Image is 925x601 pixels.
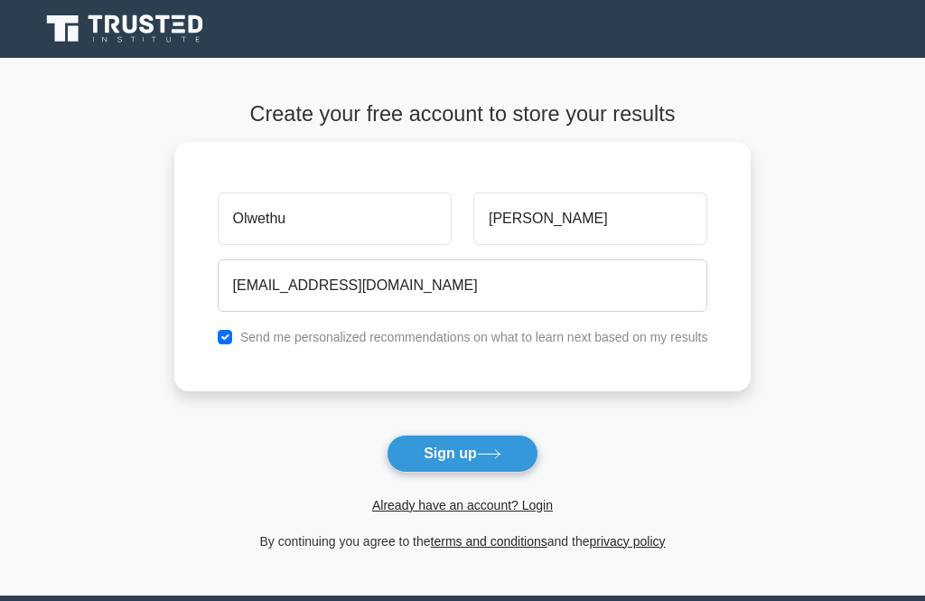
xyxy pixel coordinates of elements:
div: By continuing you agree to the and the [164,531,762,552]
a: Already have an account? Login [372,498,553,512]
a: terms and conditions [431,534,547,549]
label: Send me personalized recommendations on what to learn next based on my results [240,330,708,344]
button: Sign up [387,435,538,473]
h4: Create your free account to store your results [174,101,752,127]
input: First name [218,193,452,245]
input: Email [218,259,708,312]
input: Last name [473,193,707,245]
a: privacy policy [590,534,666,549]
